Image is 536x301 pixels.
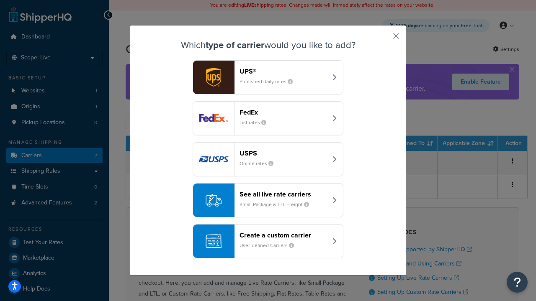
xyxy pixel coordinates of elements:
img: usps logo [193,143,234,176]
strong: type of carrier [206,38,264,52]
button: fedEx logoFedExList rates [193,101,343,135]
button: Create a custom carrierUser-defined Carriers [193,224,343,258]
button: ups logoUPS®Published daily rates [193,60,343,94]
img: icon-carrier-liverate-becf4550.svg [206,192,222,208]
header: FedEx [240,108,327,116]
small: Online rates [240,160,280,167]
header: See all live rate carriers [240,190,327,198]
img: fedEx logo [193,102,234,135]
header: UPS® [240,67,327,75]
small: Published daily rates [240,78,299,85]
header: USPS [240,149,327,157]
small: Small Package & LTL Freight [240,201,316,208]
img: icon-carrier-custom-c93b8a24.svg [206,233,222,249]
button: See all live rate carriersSmall Package & LTL Freight [193,183,343,217]
img: ups logo [193,61,234,94]
header: Create a custom carrier [240,231,327,239]
small: List rates [240,119,273,126]
small: User-defined Carriers [240,242,301,249]
button: usps logoUSPSOnline rates [193,142,343,176]
h3: Which would you like to add? [151,40,385,50]
button: Open Resource Center [507,272,528,293]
